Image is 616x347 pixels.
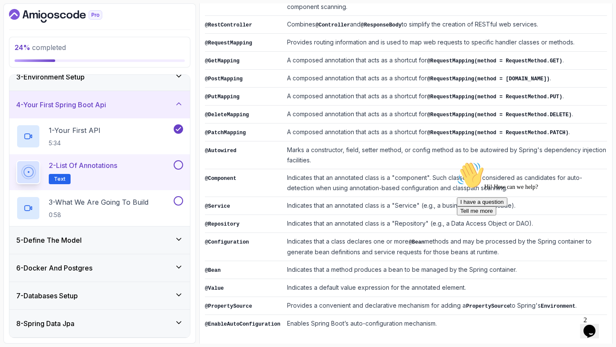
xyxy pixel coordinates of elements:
[3,39,54,48] button: I have a question
[9,226,190,254] button: 5-Define The Model
[16,160,183,184] button: 2-List of AnnotationsText
[284,124,607,141] td: A composed annotation that acts as a shortcut for .
[9,63,190,91] button: 3-Environment Setup
[15,43,66,52] span: completed
[205,40,252,46] code: @RequestMapping
[205,203,230,209] code: @Service
[9,254,190,282] button: 6-Docker And Postgres
[284,215,607,233] td: Indicates that an annotated class is a "Repository" (e.g., a Data Access Object or DAO).
[205,303,252,309] code: @PropertySource
[49,197,148,207] p: 3 - What We Are Going To Build
[205,112,249,118] code: @DeleteMapping
[284,315,607,333] td: Enables Spring Boot’s auto-configuration mechanism.
[284,141,607,169] td: Marks a constructor, field, setter method, or config method as to be autowired by Spring's depend...
[3,3,31,31] img: :wave:
[205,176,237,182] code: @Component
[427,112,572,118] code: @RequestMapping(method = RequestMethod.DELETE)
[205,58,240,64] code: @GetMapping
[49,139,101,147] p: 5:34
[16,291,78,301] h3: 7 - Databases Setup
[205,130,246,136] code: @PatchMapping
[205,22,252,28] code: @RestController
[205,285,224,291] code: @Value
[284,233,607,261] td: Indicates that a class declares one or more methods and may be processed by the Spring container ...
[409,239,424,245] code: @Bean
[16,318,74,329] h3: 8 - Spring Data Jpa
[3,26,85,32] span: Hi! How can we help?
[9,282,190,309] button: 7-Databases Setup
[9,310,190,337] button: 8-Spring Data Jpa
[284,16,607,34] td: Combines and to simplify the creation of RESTful web services.
[49,211,148,219] p: 0:58
[427,58,562,64] code: @RequestMapping(method = RequestMethod.GET)
[16,100,106,110] h3: 4 - Your First Spring Boot Api
[284,34,607,52] td: Provides routing information and is used to map web requests to specific handler classes or methods.
[205,94,240,100] code: @PutMapping
[284,279,607,297] td: Indicates a default value expression for the annotated element.
[427,130,569,136] code: @RequestMapping(method = RequestMethod.PATCH)
[16,124,183,148] button: 1-Your First API5:34
[284,197,607,215] td: Indicates that an annotated class is a "Service" (e.g., a business service facade).
[205,321,280,327] code: @EnableAutoConfiguration
[15,43,30,52] span: 24 %
[453,158,607,309] iframe: chat widget
[54,176,65,182] span: Text
[205,148,237,154] code: @Autowired
[9,91,190,118] button: 4-Your First Spring Boot Api
[284,70,607,88] td: A composed annotation that acts as a shortcut for .
[361,22,402,28] code: @ResponseBody
[205,239,249,245] code: @Configuration
[284,261,607,279] td: Indicates that a method produces a bean to be managed by the Spring container.
[284,88,607,106] td: A composed annotation that acts as a shortcut for .
[315,22,350,28] code: @Controller
[16,235,82,245] h3: 5 - Define The Model
[205,221,240,227] code: @Repository
[16,263,92,273] h3: 6 - Docker And Postgres
[3,3,157,57] div: 👋Hi! How can we help?I have a questionTell me more
[284,52,607,70] td: A composed annotation that acts as a shortcut for .
[205,268,221,273] code: @Bean
[3,48,43,57] button: Tell me more
[9,9,122,23] a: Dashboard
[205,76,243,82] code: @PostMapping
[580,313,607,338] iframe: chat widget
[427,94,562,100] code: @RequestMapping(method = RequestMethod.PUT)
[284,106,607,124] td: A composed annotation that acts as a shortcut for .
[16,72,85,82] h3: 3 - Environment Setup
[16,196,183,220] button: 3-What We Are Going To Build0:58
[49,160,117,171] p: 2 - List of Annotations
[427,76,550,82] code: @RequestMapping(method = [DOMAIN_NAME])
[284,297,607,315] td: Provides a convenient and declarative mechanism for adding a to Spring's .
[284,169,607,197] td: Indicates that an annotated class is a "component". Such classes are considered as candidates for...
[49,125,101,135] p: 1 - Your First API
